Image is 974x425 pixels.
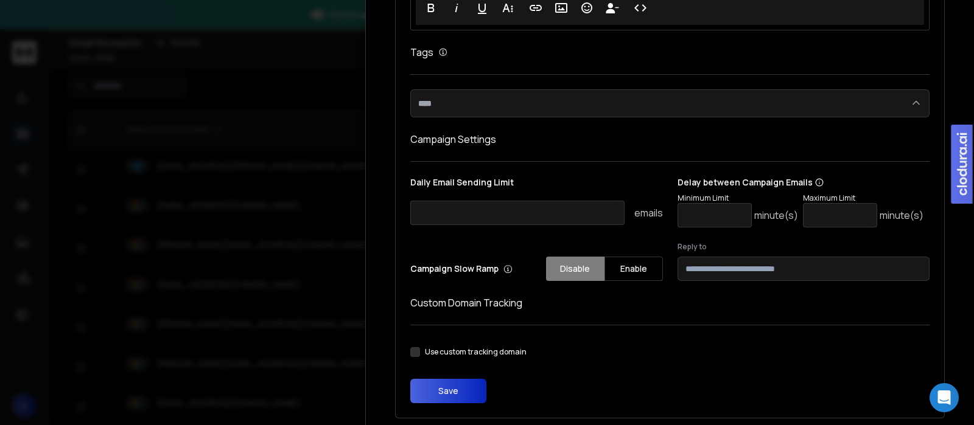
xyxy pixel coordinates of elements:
[546,257,604,281] button: Disable
[634,206,663,220] p: emails
[425,347,527,357] label: Use custom tracking domain
[678,176,923,188] p: Delay between Campaign Emails
[604,257,663,281] button: Enable
[410,176,663,193] p: Daily Email Sending Limit
[410,45,433,60] h1: Tags
[678,193,798,203] p: Minimum Limit
[410,295,930,310] h1: Custom Domain Tracking
[803,193,923,203] p: Maximum Limit
[410,263,513,275] p: Campaign Slow Ramp
[678,242,930,252] label: Reply to
[754,208,798,223] p: minute(s)
[930,383,959,412] div: Open Intercom Messenger
[410,132,930,147] h1: Campaign Settings
[410,379,486,403] button: Save
[880,208,923,223] p: minute(s)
